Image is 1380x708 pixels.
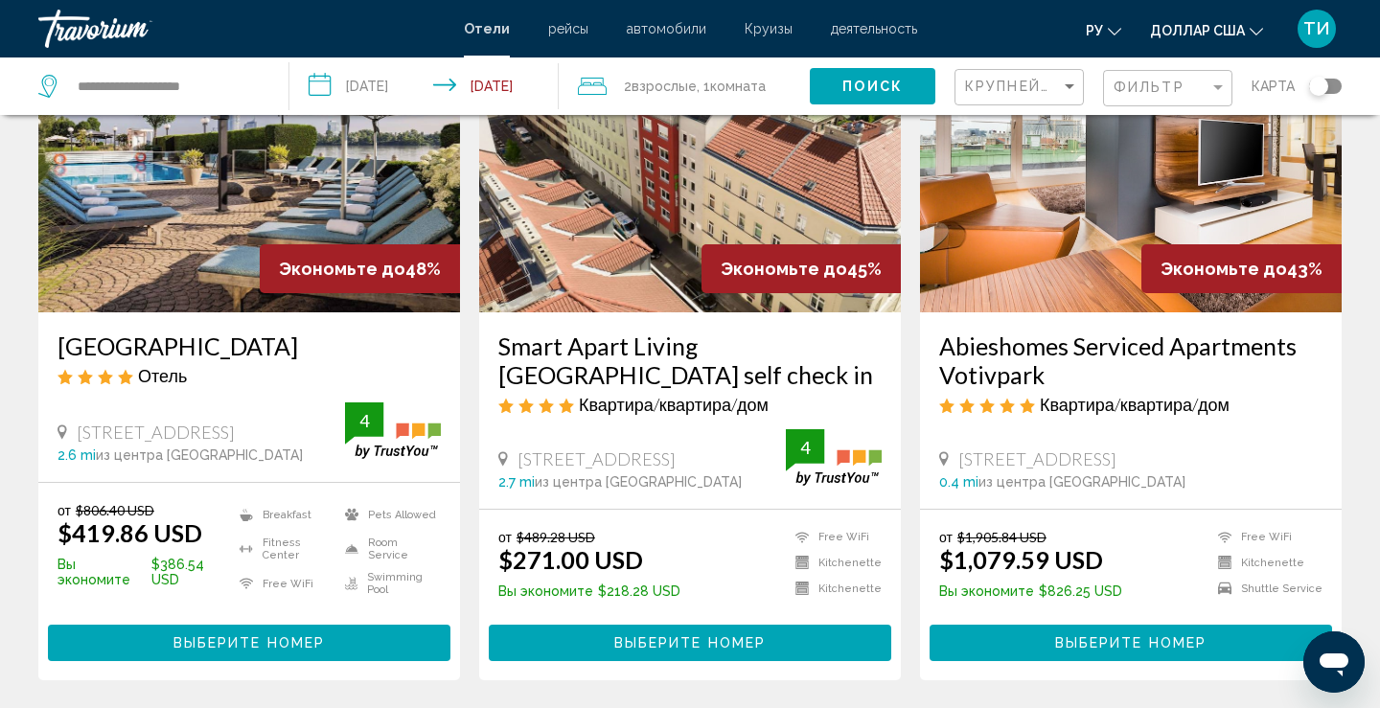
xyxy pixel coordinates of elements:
a: [GEOGRAPHIC_DATA] [57,331,441,360]
a: деятельность [831,21,917,36]
li: Swimming Pool [335,571,441,596]
span: Вы экономите [939,583,1034,599]
del: $1,905.84 USD [957,529,1046,545]
img: Hotel image [920,6,1342,312]
span: [STREET_ADDRESS] [517,448,676,469]
a: Выберите номер [48,629,450,651]
li: Free WiFi [786,529,882,545]
li: Kitchenette [786,555,882,571]
span: от [57,502,71,518]
li: Fitness Center [230,537,335,561]
font: ТИ [1303,18,1330,38]
a: автомобили [627,21,706,36]
div: 4 star Hotel [57,365,441,386]
span: Выберите номер [173,636,325,651]
div: 4 [345,409,383,432]
span: Взрослые [632,79,697,94]
a: Круизы [745,21,793,36]
div: 5 star Apartment [939,394,1322,415]
span: 2 [624,73,697,100]
li: Shuttle Service [1208,581,1322,597]
li: Free WiFi [1208,529,1322,545]
span: Экономьте до [1161,259,1287,279]
img: trustyou-badge.svg [786,429,882,486]
span: Поиск [842,80,903,95]
font: ру [1086,23,1103,38]
li: Breakfast [230,502,335,527]
button: Filter [1103,69,1232,108]
span: Вы экономите [57,557,147,587]
button: Toggle map [1295,78,1342,95]
span: 0.4 mi [939,474,978,490]
img: Hotel image [38,6,460,312]
span: Вы экономите [498,583,593,599]
span: Квартира/квартира/дом [1040,394,1230,415]
span: из центра [GEOGRAPHIC_DATA] [535,474,742,490]
a: Выберите номер [489,629,891,651]
li: Kitchenette [786,581,882,597]
button: Изменить валюту [1150,16,1263,44]
button: Travelers: 2 adults, 0 children [559,57,810,115]
del: $489.28 USD [517,529,595,545]
span: Выберите номер [1055,636,1207,651]
font: доллар США [1150,23,1245,38]
span: [STREET_ADDRESS] [77,422,235,443]
ins: $271.00 USD [498,545,643,574]
span: Отель [138,365,187,386]
div: 45% [701,244,901,293]
img: Hotel image [479,6,901,312]
span: из центра [GEOGRAPHIC_DATA] [96,447,303,463]
button: Выберите номер [489,625,891,660]
a: Выберите номер [930,629,1332,651]
span: [STREET_ADDRESS] [958,448,1116,469]
a: Smart Apart Living [GEOGRAPHIC_DATA] self check in [498,331,882,389]
li: Kitchenette [1208,555,1322,571]
span: из центра [GEOGRAPHIC_DATA] [978,474,1185,490]
span: 2.7 mi [498,474,535,490]
div: 48% [260,244,460,293]
a: Abieshomes Serviced Apartments Votivpark [939,331,1322,389]
span: от [498,529,512,545]
span: Выберите номер [614,636,766,651]
button: Изменить язык [1086,16,1121,44]
span: карта [1252,73,1295,100]
span: Экономьте до [279,259,405,279]
a: Травориум [38,10,445,48]
span: Комната [710,79,766,94]
span: Крупнейшие сбережения [965,79,1194,94]
div: 4 [786,436,824,459]
span: Экономьте до [721,259,847,279]
p: $826.25 USD [939,583,1122,599]
img: trustyou-badge.svg [345,402,441,459]
li: Room Service [335,537,441,561]
span: , 1 [697,73,766,100]
span: Квартира/квартира/дом [579,394,769,415]
button: Поиск [810,68,935,103]
p: $386.54 USD [57,557,230,587]
ins: $1,079.59 USD [939,545,1103,574]
button: Check-in date: Sep 1, 2025 Check-out date: Sep 5, 2025 [289,57,560,115]
ins: $419.86 USD [57,518,202,547]
button: Меню пользователя [1292,9,1342,49]
button: Выберите номер [48,625,450,660]
li: Free WiFi [230,571,335,596]
a: рейсы [548,21,588,36]
span: Фильтр [1114,80,1184,95]
li: Pets Allowed [335,502,441,527]
button: Выберите номер [930,625,1332,660]
div: 43% [1141,244,1342,293]
div: 4 star Apartment [498,394,882,415]
a: Отели [464,21,510,36]
span: 2.6 mi [57,447,96,463]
